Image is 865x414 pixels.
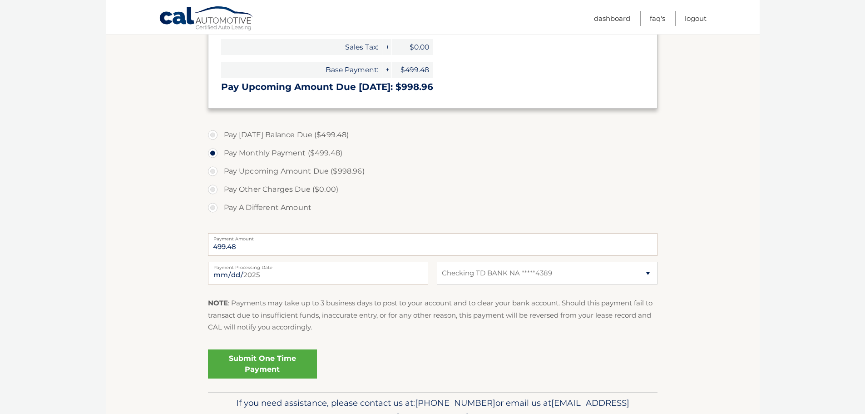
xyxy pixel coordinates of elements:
span: + [382,39,391,55]
label: Pay [DATE] Balance Due ($499.48) [208,126,657,144]
span: Sales Tax: [221,39,382,55]
strong: NOTE [208,299,228,307]
h3: Pay Upcoming Amount Due [DATE]: $998.96 [221,81,644,93]
a: Cal Automotive [159,6,254,32]
label: Pay Monthly Payment ($499.48) [208,144,657,162]
label: Pay Other Charges Due ($0.00) [208,180,657,199]
label: Payment Processing Date [208,262,428,269]
p: : Payments may take up to 3 business days to post to your account and to clear your bank account.... [208,297,657,333]
a: FAQ's [650,11,665,26]
input: Payment Date [208,262,428,284]
a: Submit One Time Payment [208,349,317,379]
span: Base Payment: [221,62,382,78]
label: Payment Amount [208,233,657,240]
label: Pay A Different Amount [208,199,657,217]
span: $499.48 [392,62,433,78]
a: Dashboard [594,11,630,26]
span: [PHONE_NUMBER] [415,398,495,408]
label: Pay Upcoming Amount Due ($998.96) [208,162,657,180]
a: Logout [685,11,707,26]
span: $0.00 [392,39,433,55]
input: Payment Amount [208,233,657,256]
span: + [382,62,391,78]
